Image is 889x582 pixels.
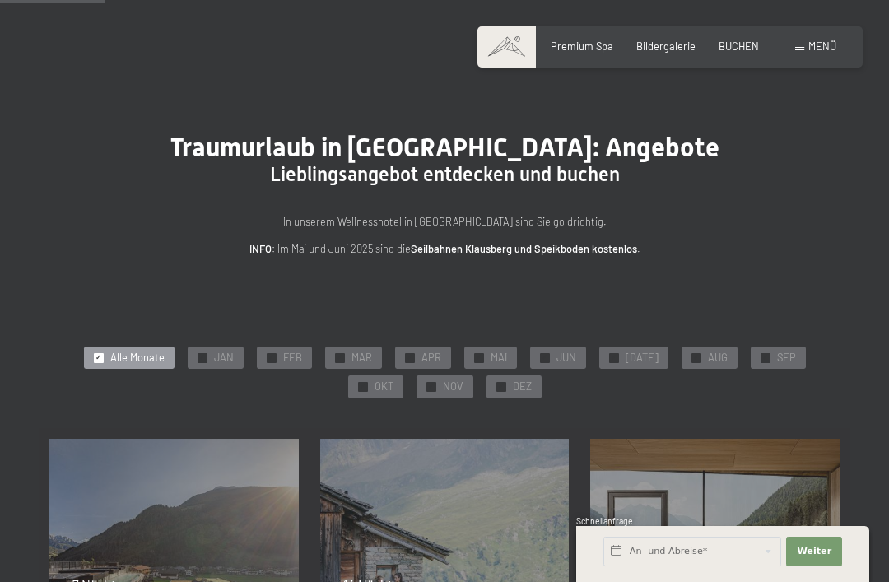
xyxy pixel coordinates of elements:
[268,353,274,362] span: ✓
[797,545,831,558] span: Weiter
[199,353,205,362] span: ✓
[351,351,372,365] span: MAR
[360,383,365,392] span: ✓
[270,163,620,186] span: Lieblingsangebot entdecken und buchen
[636,40,696,53] a: Bildergalerie
[249,242,272,255] strong: INFO
[491,351,507,365] span: MAI
[542,353,547,362] span: ✓
[777,351,796,365] span: SEP
[611,353,617,362] span: ✓
[375,379,393,394] span: OKT
[693,353,699,362] span: ✓
[115,213,774,230] p: In unserem Wellnesshotel in [GEOGRAPHIC_DATA] sind Sie goldrichtig.
[443,379,463,394] span: NOV
[576,516,633,526] span: Schnellanfrage
[708,351,728,365] span: AUG
[786,537,842,566] button: Weiter
[626,351,659,365] span: [DATE]
[411,242,637,255] strong: Seilbahnen Klausberg und Speikboden kostenlos
[283,351,302,365] span: FEB
[95,353,101,362] span: ✓
[513,379,532,394] span: DEZ
[214,351,234,365] span: JAN
[421,351,441,365] span: APR
[551,40,613,53] a: Premium Spa
[170,132,719,163] span: Traumurlaub in [GEOGRAPHIC_DATA]: Angebote
[115,240,774,257] p: : Im Mai und Juni 2025 sind die .
[428,383,434,392] span: ✓
[337,353,342,362] span: ✓
[762,353,768,362] span: ✓
[498,383,504,392] span: ✓
[719,40,759,53] a: BUCHEN
[556,351,576,365] span: JUN
[110,351,165,365] span: Alle Monate
[808,40,836,53] span: Menü
[407,353,412,362] span: ✓
[476,353,482,362] span: ✓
